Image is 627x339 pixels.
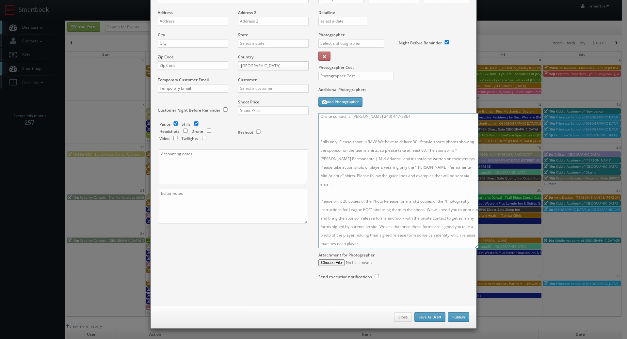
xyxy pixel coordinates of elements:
input: Photographer Cost [318,72,394,80]
input: Shoot Price [238,106,309,115]
input: Select a state [238,39,309,48]
label: Twilights [181,136,198,141]
label: State [238,32,248,38]
label: Night Before Reminder [399,40,442,46]
label: Reshoot [238,130,253,135]
label: Deadline [313,10,474,15]
button: Publish [448,312,469,322]
label: Temporary Customer Email [158,77,209,83]
input: Zip Code [158,61,228,70]
label: Send executive notifications [318,274,372,280]
input: select a date [318,17,367,25]
button: Close [394,312,412,322]
label: Shoot Price [238,99,259,105]
label: Customer [238,77,257,83]
input: City [158,39,228,48]
label: Additional Photographers [318,87,469,96]
label: Address 2 [238,10,256,15]
label: Photographer Cost [313,65,474,70]
label: Panos [159,121,171,127]
label: Drone [191,129,203,134]
button: Add Photographer [318,97,362,107]
label: Stills [182,121,190,127]
label: Headshots [159,129,180,134]
input: Temporary Email [158,84,228,93]
label: Attachment for Photographer [318,252,375,258]
a: [GEOGRAPHIC_DATA] [238,61,309,70]
label: Address [158,10,173,15]
label: Video [159,136,169,141]
input: Select a customer [238,84,309,93]
label: Country [238,54,253,60]
span: [GEOGRAPHIC_DATA] [241,62,300,70]
button: Save As Draft [414,312,445,322]
input: Address 2 [238,17,309,25]
input: Select a photographer [318,39,384,48]
label: Zip Code [158,54,174,60]
label: City [158,32,165,38]
label: Photographer [318,32,345,38]
input: Address [158,17,228,25]
label: Customer Night Before Reminder [158,107,220,113]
